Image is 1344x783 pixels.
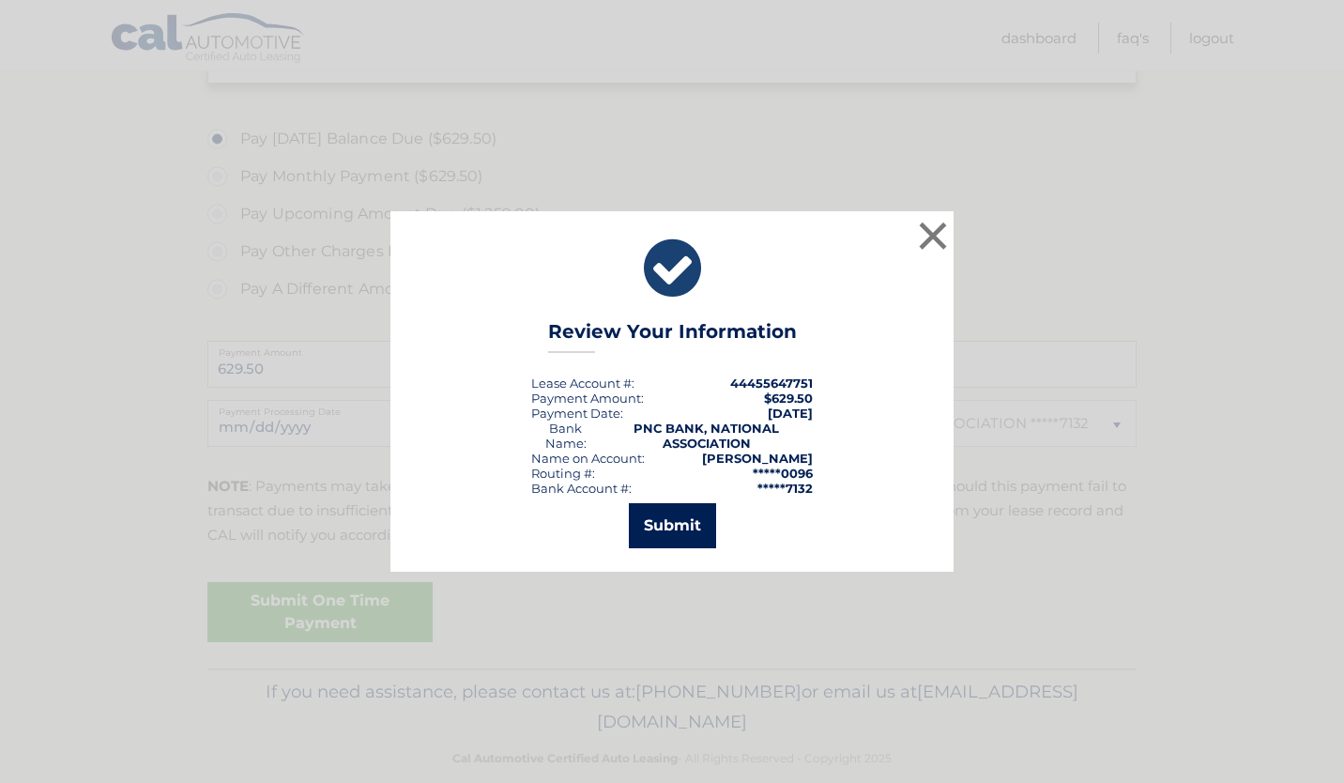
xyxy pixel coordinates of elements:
[531,466,595,481] div: Routing #:
[629,503,716,548] button: Submit
[531,406,620,421] span: Payment Date
[914,217,952,254] button: ×
[531,406,623,421] div: :
[768,406,813,421] span: [DATE]
[548,320,797,353] h3: Review Your Information
[531,391,644,406] div: Payment Amount:
[531,481,632,496] div: Bank Account #:
[764,391,813,406] span: $629.50
[531,376,634,391] div: Lease Account #:
[531,421,600,451] div: Bank Name:
[634,421,779,451] strong: PNC BANK, NATIONAL ASSOCIATION
[730,376,813,391] strong: 44455647751
[702,451,813,466] strong: [PERSON_NAME]
[531,451,645,466] div: Name on Account:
